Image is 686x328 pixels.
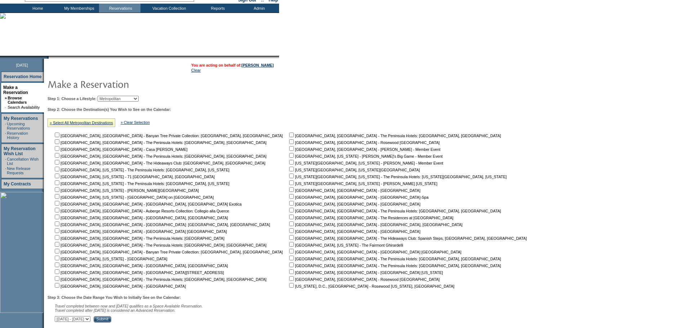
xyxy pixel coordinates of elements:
[58,4,99,13] td: My Memberships
[288,154,443,158] nobr: [GEOGRAPHIC_DATA], [US_STATE] - [PERSON_NAME]'s Big Game - Member Event
[242,63,274,67] a: [PERSON_NAME]
[99,4,140,13] td: Reservations
[55,304,203,308] span: Travel completed between now and [DATE] qualifies as a Space Available Reservation.
[5,166,6,175] td: ·
[288,250,461,254] nobr: [GEOGRAPHIC_DATA], [GEOGRAPHIC_DATA] - [GEOGRAPHIC_DATA] [GEOGRAPHIC_DATA]
[288,264,501,268] nobr: [GEOGRAPHIC_DATA], [GEOGRAPHIC_DATA] - The Peninsula Hotels: [GEOGRAPHIC_DATA], [GEOGRAPHIC_DATA]
[53,175,215,179] nobr: [GEOGRAPHIC_DATA], [US_STATE] - 71 [GEOGRAPHIC_DATA], [GEOGRAPHIC_DATA]
[288,257,501,261] nobr: [GEOGRAPHIC_DATA], [GEOGRAPHIC_DATA] - The Peninsula Hotels: [GEOGRAPHIC_DATA], [GEOGRAPHIC_DATA]
[53,277,266,282] nobr: [GEOGRAPHIC_DATA], [GEOGRAPHIC_DATA] - The Peninsula Hotels: [GEOGRAPHIC_DATA], [GEOGRAPHIC_DATA]
[140,4,196,13] td: Vacation Collection
[5,105,7,109] td: ·
[53,257,167,261] nobr: [GEOGRAPHIC_DATA], [US_STATE] - [GEOGRAPHIC_DATA]
[48,295,181,300] b: Step 3: Choose the Date Range You Wish to Initially See on the Calendar:
[3,85,28,95] a: Make a Reservation
[46,56,49,59] img: promoShadowLeftCorner.gif
[5,131,6,140] td: ·
[288,270,443,275] nobr: [GEOGRAPHIC_DATA], [GEOGRAPHIC_DATA] - [GEOGRAPHIC_DATA] [US_STATE]
[288,175,507,179] nobr: [US_STATE][GEOGRAPHIC_DATA], [US_STATE] - The Peninsula Hotels: [US_STATE][GEOGRAPHIC_DATA], [US_...
[288,134,501,138] nobr: [GEOGRAPHIC_DATA], [GEOGRAPHIC_DATA] - The Peninsula Hotels: [GEOGRAPHIC_DATA], [GEOGRAPHIC_DATA]
[288,216,453,220] nobr: [GEOGRAPHIC_DATA], [GEOGRAPHIC_DATA] - The Residences at [GEOGRAPHIC_DATA]
[53,284,186,288] nobr: [GEOGRAPHIC_DATA], [GEOGRAPHIC_DATA] - [GEOGRAPHIC_DATA]
[53,223,270,227] nobr: [GEOGRAPHIC_DATA], [GEOGRAPHIC_DATA] - [GEOGRAPHIC_DATA]: [GEOGRAPHIC_DATA], [GEOGRAPHIC_DATA]
[53,161,265,165] nobr: [GEOGRAPHIC_DATA], [GEOGRAPHIC_DATA] - The Hideaways Club: [GEOGRAPHIC_DATA], [GEOGRAPHIC_DATA]
[288,188,420,193] nobr: [GEOGRAPHIC_DATA], [GEOGRAPHIC_DATA] - [GEOGRAPHIC_DATA]
[238,4,279,13] td: Admin
[288,209,501,213] nobr: [GEOGRAPHIC_DATA], [GEOGRAPHIC_DATA] - The Peninsula Hotels: [GEOGRAPHIC_DATA], [GEOGRAPHIC_DATA]
[53,140,266,145] nobr: [GEOGRAPHIC_DATA], [GEOGRAPHIC_DATA] - The Peninsula Hotels: [GEOGRAPHIC_DATA], [GEOGRAPHIC_DATA]
[48,77,192,91] img: pgTtlMakeReservation.gif
[55,308,175,313] nobr: Travel completed after [DATE] is considered an Advanced Reservation.
[7,166,30,175] a: New Release Requests
[191,63,274,67] span: You are acting on behalf of:
[288,140,439,145] nobr: [GEOGRAPHIC_DATA], [GEOGRAPHIC_DATA] - Rosewood [GEOGRAPHIC_DATA]
[50,121,113,125] a: » Select All Metropolitan Destinations
[5,157,6,166] td: ·
[7,131,28,140] a: Reservation History
[16,63,28,67] span: [DATE]
[8,96,27,104] a: Browse Calendars
[288,147,440,152] nobr: [GEOGRAPHIC_DATA], [GEOGRAPHIC_DATA] - [PERSON_NAME] - Member Event
[53,195,214,199] nobr: [GEOGRAPHIC_DATA], [US_STATE] - [GEOGRAPHIC_DATA] on [GEOGRAPHIC_DATA]
[8,105,40,109] a: Search Availability
[191,68,201,72] a: Clear
[53,154,266,158] nobr: [GEOGRAPHIC_DATA], [GEOGRAPHIC_DATA] - The Peninsula Hotels: [GEOGRAPHIC_DATA], [GEOGRAPHIC_DATA]
[288,229,420,234] nobr: [GEOGRAPHIC_DATA], [GEOGRAPHIC_DATA] - [GEOGRAPHIC_DATA]
[53,229,227,234] nobr: [GEOGRAPHIC_DATA], [GEOGRAPHIC_DATA] - [GEOGRAPHIC_DATA] [GEOGRAPHIC_DATA]
[4,74,41,79] a: Reservation Home
[48,96,97,101] b: Step 1: Choose a Lifestyle:
[288,284,454,288] nobr: [US_STATE], D.C., [GEOGRAPHIC_DATA] - Rosewood [US_STATE], [GEOGRAPHIC_DATA]
[288,195,429,199] nobr: [GEOGRAPHIC_DATA], [GEOGRAPHIC_DATA] - [GEOGRAPHIC_DATA]-Spa
[196,4,238,13] td: Reports
[16,4,58,13] td: Home
[53,243,266,247] nobr: [GEOGRAPHIC_DATA], [GEOGRAPHIC_DATA] - The Peninsula Hotels: [GEOGRAPHIC_DATA], [GEOGRAPHIC_DATA]
[53,250,283,254] nobr: [GEOGRAPHIC_DATA], [GEOGRAPHIC_DATA] - Banyan Tree Private Collection: [GEOGRAPHIC_DATA], [GEOGRA...
[53,147,188,152] nobr: [GEOGRAPHIC_DATA], [GEOGRAPHIC_DATA] - Casa [PERSON_NAME]
[53,168,229,172] nobr: [GEOGRAPHIC_DATA], [US_STATE] - The Peninsula Hotels: [GEOGRAPHIC_DATA], [US_STATE]
[94,316,111,323] input: Submit
[288,168,420,172] nobr: [US_STATE][GEOGRAPHIC_DATA], [US_STATE][GEOGRAPHIC_DATA]
[288,223,462,227] nobr: [GEOGRAPHIC_DATA], [GEOGRAPHIC_DATA] - [GEOGRAPHIC_DATA], [GEOGRAPHIC_DATA]
[288,277,439,282] nobr: [GEOGRAPHIC_DATA], [GEOGRAPHIC_DATA] - Rosewood [GEOGRAPHIC_DATA]
[53,202,242,206] nobr: [GEOGRAPHIC_DATA], [GEOGRAPHIC_DATA] - [GEOGRAPHIC_DATA], [GEOGRAPHIC_DATA] Exotica
[53,134,283,138] nobr: [GEOGRAPHIC_DATA], [GEOGRAPHIC_DATA] - Banyan Tree Private Collection: [GEOGRAPHIC_DATA], [GEOGRA...
[53,264,228,268] nobr: [GEOGRAPHIC_DATA], [GEOGRAPHIC_DATA] - [GEOGRAPHIC_DATA], [GEOGRAPHIC_DATA]
[4,116,38,121] a: My Reservations
[53,216,228,220] nobr: [GEOGRAPHIC_DATA], [GEOGRAPHIC_DATA] - [GEOGRAPHIC_DATA], [GEOGRAPHIC_DATA]
[53,236,224,241] nobr: [GEOGRAPHIC_DATA], [GEOGRAPHIC_DATA] - The Peninsula Hotels: [GEOGRAPHIC_DATA]
[288,181,437,186] nobr: [US_STATE][GEOGRAPHIC_DATA], [US_STATE] - [PERSON_NAME] [US_STATE]
[288,236,527,241] nobr: [GEOGRAPHIC_DATA], [GEOGRAPHIC_DATA] - The Hideaways Club: Spanish Steps, [GEOGRAPHIC_DATA], [GEO...
[7,157,39,166] a: Cancellation Wish List
[7,122,30,130] a: Upcoming Reservations
[288,202,420,206] nobr: [GEOGRAPHIC_DATA], [GEOGRAPHIC_DATA] - [GEOGRAPHIC_DATA]
[4,146,36,156] a: My Reservation Wish List
[288,161,443,165] nobr: [US_STATE][GEOGRAPHIC_DATA], [US_STATE] - [PERSON_NAME] - Member Event
[53,270,224,275] nobr: [GEOGRAPHIC_DATA], [GEOGRAPHIC_DATA] - [GEOGRAPHIC_DATA][STREET_ADDRESS]
[5,96,7,100] b: »
[121,120,150,125] a: » Clear Selection
[48,107,171,112] b: Step 2: Choose the Destination(s) You Wish to See on the Calendar:
[53,209,229,213] nobr: [GEOGRAPHIC_DATA], [GEOGRAPHIC_DATA] - Auberge Resorts Collection: Collegio alla Querce
[5,122,6,130] td: ·
[53,188,199,193] nobr: [GEOGRAPHIC_DATA], [US_STATE] - [PERSON_NAME][GEOGRAPHIC_DATA]
[4,181,31,187] a: My Contracts
[53,181,229,186] nobr: [GEOGRAPHIC_DATA], [US_STATE] - The Peninsula Hotels: [GEOGRAPHIC_DATA], [US_STATE]
[288,243,403,247] nobr: [GEOGRAPHIC_DATA], [US_STATE] - The Fairmont Ghirardelli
